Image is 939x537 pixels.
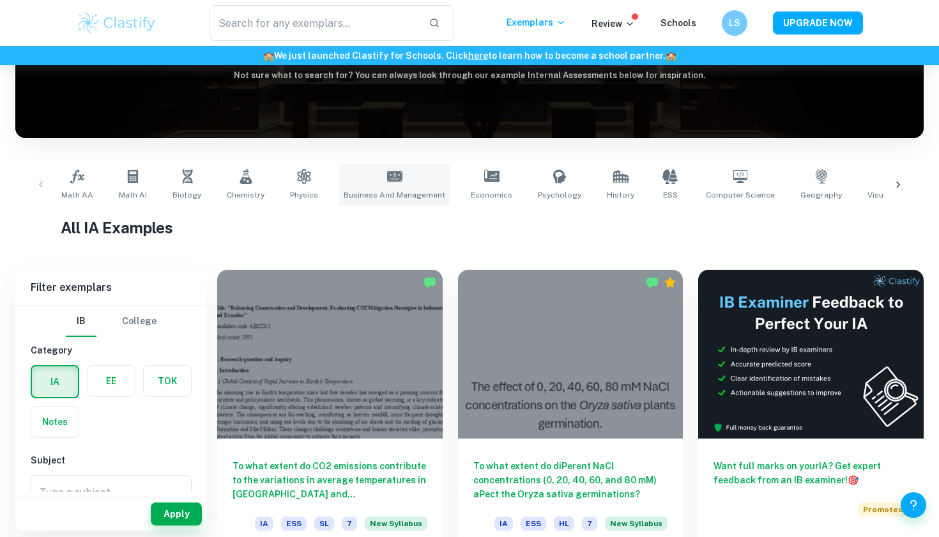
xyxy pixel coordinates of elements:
button: IB [66,306,96,337]
span: History [607,189,634,201]
span: Psychology [538,189,581,201]
span: IA [494,517,513,531]
button: LS [722,10,747,36]
p: Review [592,17,635,31]
span: Math AA [61,189,93,201]
span: 7 [342,517,357,531]
button: EE [88,366,135,396]
div: Filter type choice [66,306,156,337]
span: Computer Science [706,189,775,201]
span: HL [554,517,574,531]
p: Exemplars [507,15,566,29]
img: Thumbnail [698,270,924,439]
button: College [122,306,156,337]
span: Chemistry [227,189,264,201]
span: Promoted [858,502,908,517]
a: here [468,51,488,61]
span: ESS [663,189,678,201]
h6: Filter exemplars [15,270,207,306]
span: 🏫 [666,51,676,61]
h6: To what extent do diPerent NaCl concentrations (0, 20, 40, 60, and 80 mM) aPect the Oryza sativa ... [473,459,668,501]
span: Geography [800,189,842,201]
span: New Syllabus [605,517,668,531]
button: Apply [151,502,202,525]
span: Economics [471,189,512,201]
button: Open [169,484,187,502]
span: IA [255,517,273,531]
button: UPGRADE NOW [773,12,863,35]
span: New Syllabus [365,517,427,531]
h6: We just launched Clastify for Schools. Click to learn how to become a school partner. [3,49,936,63]
span: ESS [521,517,546,531]
span: 🎯 [848,475,859,485]
input: Search for any exemplars... [210,5,418,41]
button: Notes [31,407,79,437]
span: ESS [281,517,307,531]
h6: Not sure what to search for? You can always look through our example Internal Assessments below f... [15,69,924,82]
a: Schools [660,18,696,28]
h6: Want full marks on your IA ? Get expert feedback from an IB examiner! [714,459,908,487]
span: SL [314,517,334,531]
span: 7 [582,517,597,531]
span: Physics [290,189,318,201]
h6: LS [728,16,742,30]
img: Clastify logo [76,10,157,36]
h6: Category [31,343,192,357]
span: Math AI [119,189,147,201]
h1: All IA Examples [61,216,878,239]
button: TOK [144,366,191,396]
img: Marked [424,276,436,289]
h6: Subject [31,453,192,467]
button: Help and Feedback [901,492,926,518]
button: IA [32,366,78,397]
div: Premium [664,276,676,289]
span: 🏫 [263,51,274,61]
span: Biology [172,189,201,201]
img: Marked [646,276,659,289]
span: Business and Management [344,189,445,201]
h6: To what extent do CO2 emissions contribute to the variations in average temperatures in [GEOGRAPH... [233,459,427,501]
